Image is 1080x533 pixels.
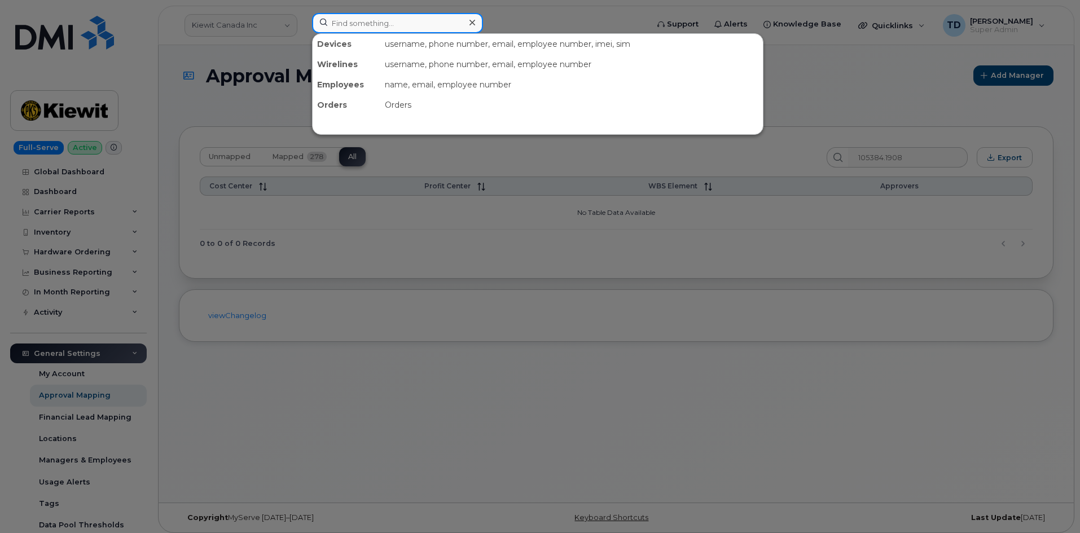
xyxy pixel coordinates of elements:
[380,95,763,115] div: Orders
[380,74,763,95] div: name, email, employee number
[313,74,380,95] div: Employees
[313,34,380,54] div: Devices
[380,54,763,74] div: username, phone number, email, employee number
[380,34,763,54] div: username, phone number, email, employee number, imei, sim
[313,95,380,115] div: Orders
[313,54,380,74] div: Wirelines
[1031,484,1072,525] iframe: Messenger Launcher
